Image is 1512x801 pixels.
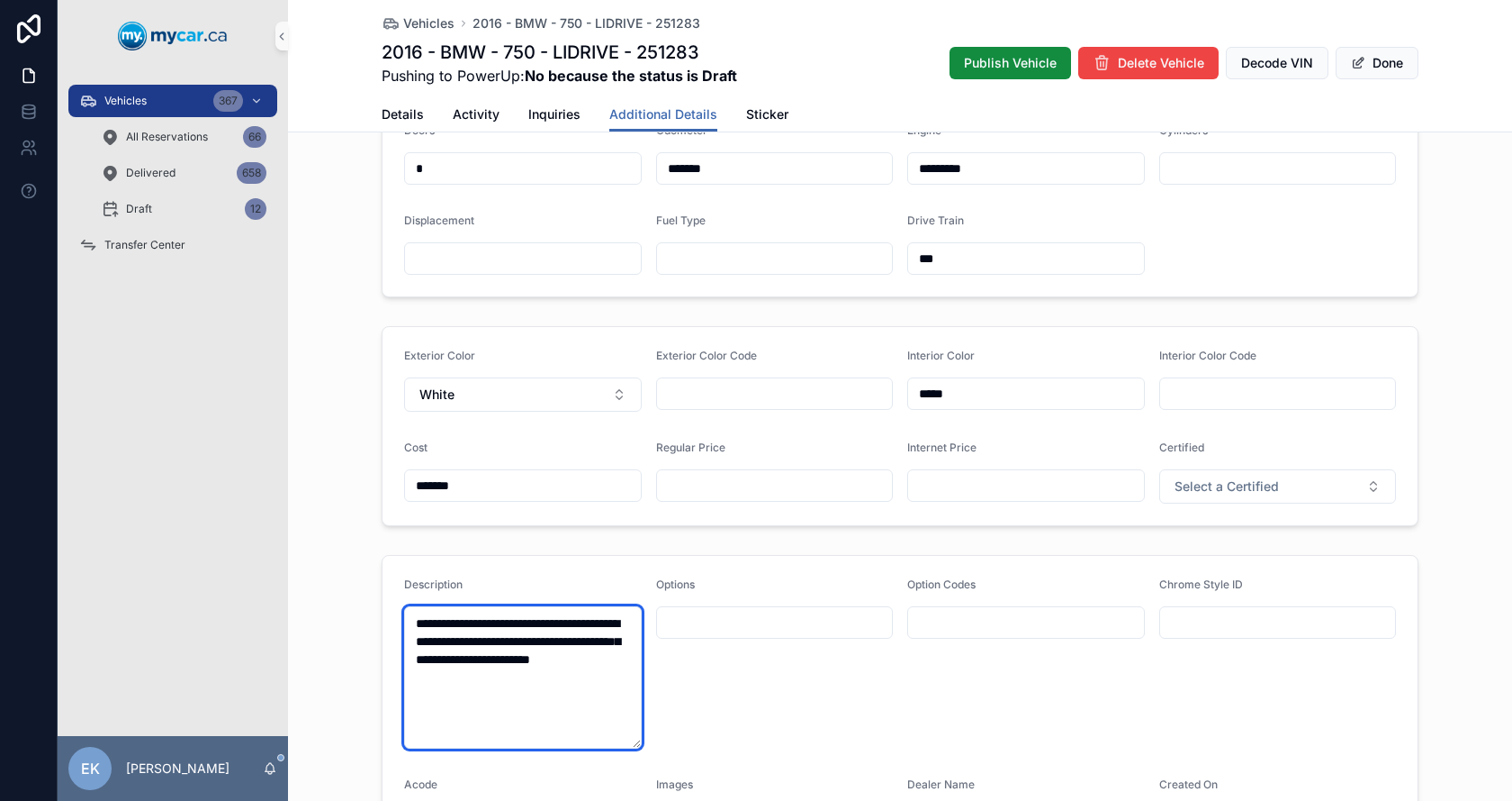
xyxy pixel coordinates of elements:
[656,578,695,591] span: Options
[907,778,975,791] span: Dealer Name
[1159,441,1204,454] span: Certified
[1118,54,1204,72] span: Delete Vehicle
[528,98,580,134] a: Inquiries
[404,214,474,227] span: Displacement
[609,98,717,132] a: Additional Details
[404,441,427,454] span: Cost
[656,441,725,454] span: Regular Price
[81,758,100,779] span: EK
[1226,47,1328,79] button: Decode VIN
[90,121,277,153] a: All Reservations66
[419,386,454,404] span: White
[243,126,266,148] div: 66
[382,40,737,65] h1: 2016 - BMW - 750 - LIDRIVE - 251283
[382,65,737,86] span: Pushing to PowerUp:
[1159,578,1243,591] span: Chrome Style ID
[404,578,463,591] span: Description
[525,67,737,85] strong: No because the status is Draft
[964,54,1057,72] span: Publish Vehicle
[1336,47,1418,79] button: Done
[907,441,976,454] span: Internet Price
[213,90,243,112] div: 367
[907,349,975,362] span: Interior Color
[907,214,964,227] span: Drive Train
[656,349,757,362] span: Exterior Color Code
[1159,349,1256,362] span: Interior Color Code
[746,105,788,123] span: Sticker
[104,94,147,108] span: Vehicles
[68,229,277,261] a: Transfer Center
[245,198,266,220] div: 12
[237,162,266,184] div: 658
[1159,469,1397,504] button: Select Button
[126,130,208,144] span: All Reservations
[453,98,499,134] a: Activity
[68,85,277,117] a: Vehicles367
[746,98,788,134] a: Sticker
[453,105,499,123] span: Activity
[907,578,976,591] span: Option Codes
[609,105,717,123] span: Additional Details
[1078,47,1219,79] button: Delete Vehicle
[58,72,288,285] div: scrollable content
[403,14,454,32] span: Vehicles
[90,193,277,225] a: Draft12
[1159,778,1218,791] span: Created On
[104,238,185,252] span: Transfer Center
[404,378,642,412] button: Select Button
[656,778,693,791] span: Images
[90,157,277,189] a: Delivered658
[382,105,424,123] span: Details
[126,202,152,216] span: Draft
[382,14,454,32] a: Vehicles
[404,349,475,362] span: Exterior Color
[126,166,175,180] span: Delivered
[528,105,580,123] span: Inquiries
[118,22,228,50] img: App logo
[1174,478,1279,496] span: Select a Certified
[126,760,229,778] p: [PERSON_NAME]
[1241,54,1313,72] span: Decode VIN
[656,214,706,227] span: Fuel Type
[382,98,424,134] a: Details
[404,778,437,791] span: Acode
[949,47,1071,79] button: Publish Vehicle
[472,14,700,32] a: 2016 - BMW - 750 - LIDRIVE - 251283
